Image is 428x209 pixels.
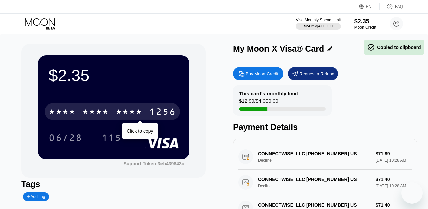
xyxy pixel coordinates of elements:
[296,18,341,22] div: Visa Monthly Spend Limit
[367,43,421,51] div: Copied to clipboard
[354,25,376,30] div: Moon Credit
[123,161,184,166] div: Support Token: 3eb439843c
[149,107,176,118] div: 1256
[239,98,278,107] div: $12.99 / $4,000.00
[359,3,380,10] div: EN
[367,43,375,51] span: 
[127,128,153,134] div: Click to copy
[401,182,423,204] iframe: Button to launch messaging window, 1 unread message
[233,67,283,80] div: Buy Moon Credit
[411,181,424,188] iframe: Number of unread messages
[49,133,82,144] div: 06/28
[354,18,376,30] div: $2.35Moon Credit
[380,3,403,10] div: FAQ
[97,129,127,146] div: 115
[246,71,278,77] div: Buy Moon Credit
[288,67,338,80] div: Request a Refund
[27,194,45,199] div: Add Tag
[233,122,417,132] div: Payment Details
[304,24,333,28] div: $24.25 / $4,000.00
[102,133,122,144] div: 115
[239,91,298,96] div: This card’s monthly limit
[299,71,334,77] div: Request a Refund
[123,161,184,166] div: Support Token:3eb439843c
[366,4,372,9] div: EN
[233,44,324,54] div: My Moon X Visa® Card
[395,4,403,9] div: FAQ
[21,179,206,189] div: Tags
[23,192,49,201] div: Add Tag
[44,129,87,146] div: 06/28
[354,18,376,25] div: $2.35
[296,18,341,30] div: Visa Monthly Spend Limit$24.25/$4,000.00
[49,66,179,85] div: $2.35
